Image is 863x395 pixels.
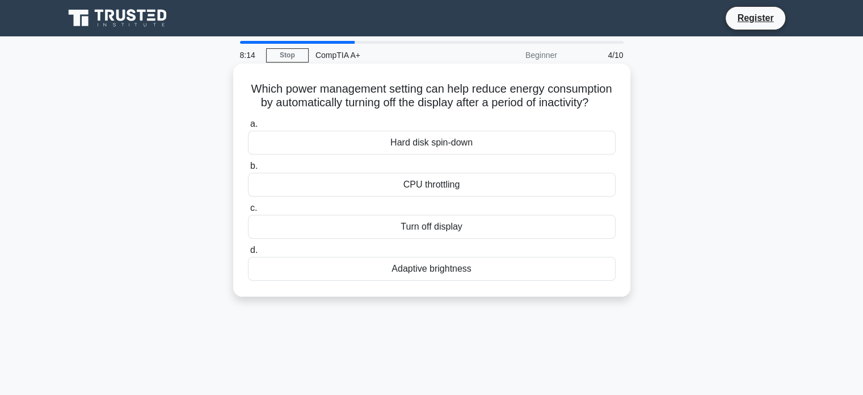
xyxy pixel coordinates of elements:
div: Hard disk spin-down [248,131,616,155]
div: CPU throttling [248,173,616,197]
div: Turn off display [248,215,616,239]
span: b. [250,161,258,171]
div: 8:14 [233,44,266,66]
h5: Which power management setting can help reduce energy consumption by automatically turning off th... [247,82,617,110]
span: d. [250,245,258,255]
a: Register [730,11,780,25]
a: Stop [266,48,309,63]
span: a. [250,119,258,128]
div: CompTIA A+ [309,44,465,66]
span: c. [250,203,257,213]
div: Beginner [465,44,564,66]
div: Adaptive brightness [248,257,616,281]
div: 4/10 [564,44,630,66]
